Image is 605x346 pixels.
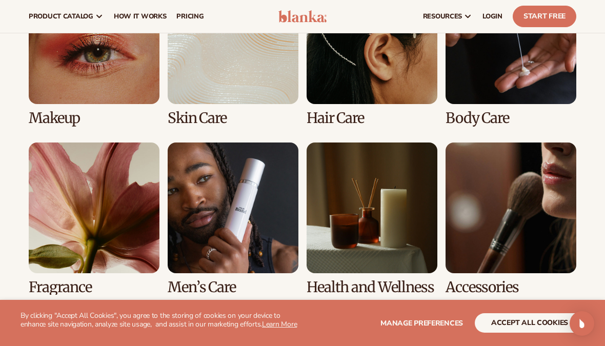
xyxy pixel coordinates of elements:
a: Start Free [513,6,576,27]
p: By clicking "Accept All Cookies", you agree to the storing of cookies on your device to enhance s... [21,312,302,329]
span: LOGIN [482,12,502,21]
div: Open Intercom Messenger [570,311,594,336]
button: Manage preferences [380,313,463,333]
h3: Skin Care [168,110,298,126]
span: resources [423,12,462,21]
h3: Body Care [446,110,576,126]
span: Manage preferences [380,318,463,328]
div: 5 / 8 [29,143,159,295]
div: 7 / 8 [307,143,437,295]
h3: Hair Care [307,110,437,126]
span: product catalog [29,12,93,21]
a: Learn More [262,319,297,329]
h3: Makeup [29,110,159,126]
span: How It Works [114,12,167,21]
button: accept all cookies [475,313,584,333]
img: logo [278,10,327,23]
span: pricing [176,12,204,21]
div: 8 / 8 [446,143,576,295]
div: 6 / 8 [168,143,298,295]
